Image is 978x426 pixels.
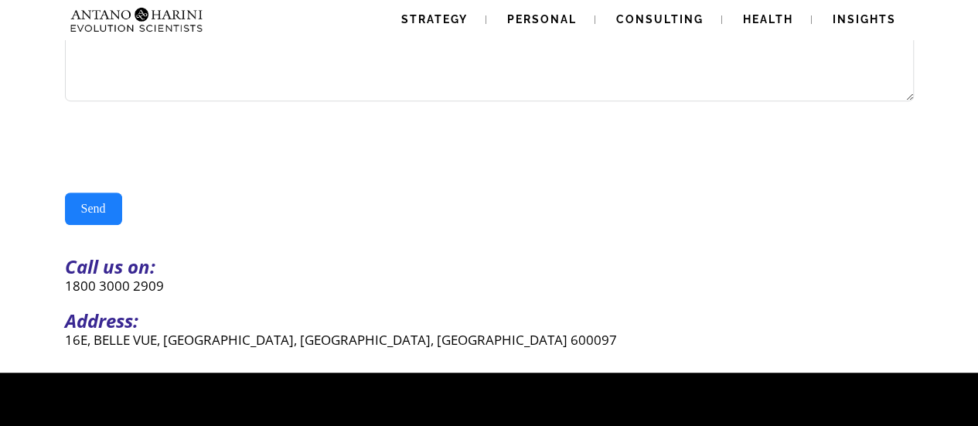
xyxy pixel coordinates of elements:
[65,193,122,225] button: Send
[65,277,914,295] p: 1800 3000 2909
[833,13,896,26] span: Insights
[65,308,138,333] strong: Address:
[616,13,704,26] span: Consulting
[65,117,300,177] iframe: reCAPTCHA
[65,331,914,349] p: 16E, BELLE VUE, [GEOGRAPHIC_DATA], [GEOGRAPHIC_DATA], [GEOGRAPHIC_DATA] 600097
[507,13,577,26] span: Personal
[401,13,468,26] span: Strategy
[65,32,914,101] textarea: Your Message
[743,13,793,26] span: Health
[65,254,155,279] strong: Call us on:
